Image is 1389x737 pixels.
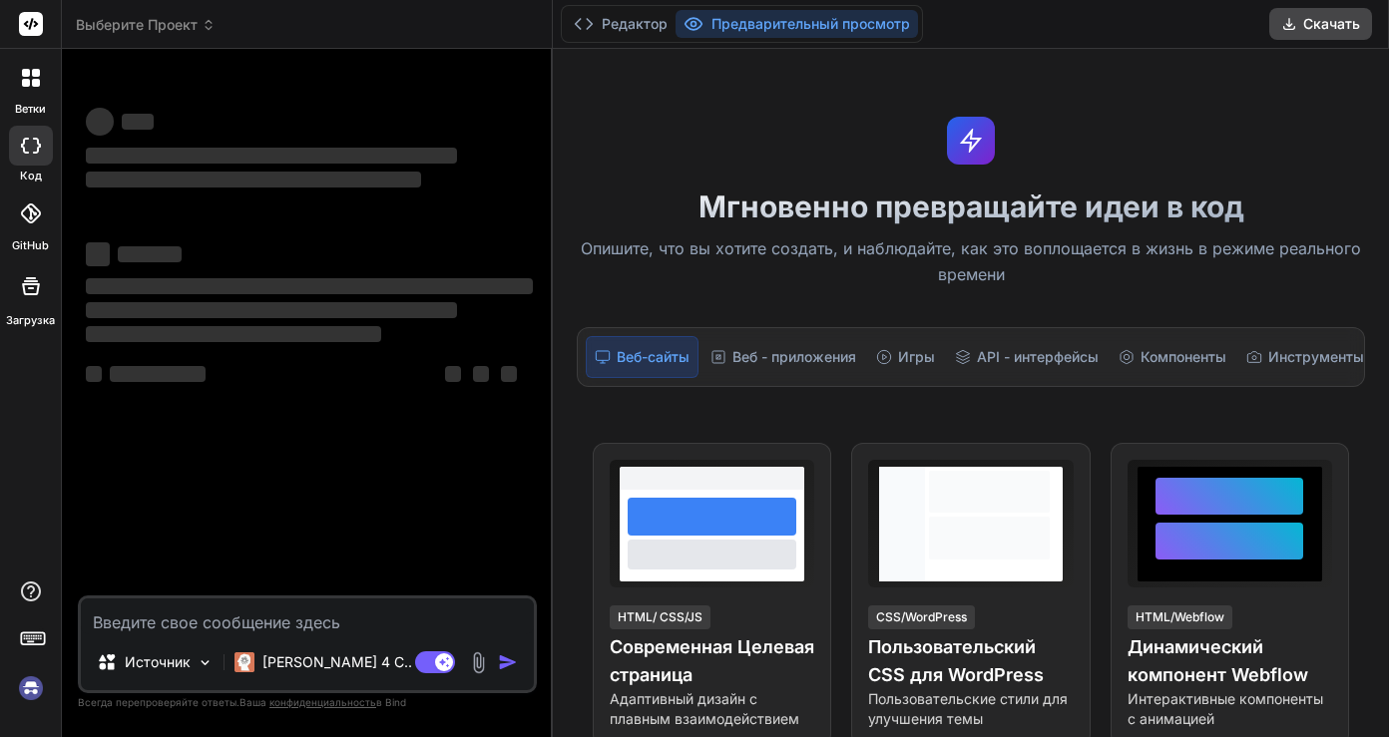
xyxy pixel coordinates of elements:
ya-tr-span: Выберите Проект [76,15,198,35]
img: привязанность [467,651,490,674]
ya-tr-span: Игры [898,347,935,367]
ya-tr-span: конфиденциальность [269,696,376,708]
ya-tr-span: Пользовательский CSS для WordPress [868,636,1044,685]
ya-tr-span: Загрузка [6,313,55,327]
button: Предварительный просмотр [676,10,918,38]
ya-tr-span: Редактор [602,14,668,34]
ya-tr-span: Источник [125,653,191,670]
ya-tr-span: Пользовательские стили для улучшения темы [868,690,1068,727]
ya-tr-span: HTML/ CSS/JS [618,609,702,624]
img: Выбирайте Модели [197,654,214,671]
ya-tr-span: [PERSON_NAME] 4 С.. [262,653,412,670]
ya-tr-span: HTML/Webflow [1136,609,1224,624]
ya-tr-span: Адаптивный дизайн с плавным взаимодействием [610,690,799,727]
ya-tr-span: код [20,169,42,183]
button: Скачать [1269,8,1372,40]
ya-tr-span: Динамический компонент Webflow [1128,636,1308,685]
img: подписывающий [14,671,48,705]
ya-tr-span: Веб-сайты [617,347,690,367]
ya-tr-span: Интерактивные компоненты с анимацией [1128,690,1323,727]
img: значок [498,652,518,672]
ya-tr-span: CSS/WordPress [876,609,967,624]
ya-tr-span: Всегда перепроверяйте ответы. [78,696,239,708]
ya-tr-span: Предварительный просмотр [711,14,910,34]
ya-tr-span: Скачать [1303,14,1360,34]
img: Клод 4 Сонет [234,652,254,672]
ya-tr-span: Инструменты [1268,347,1364,367]
ya-tr-span: Ваша [239,696,266,708]
ya-tr-span: в Bind [376,696,406,708]
ya-tr-span: Опишите, что вы хотите создать, и наблюдайте, как это воплощается в жизнь в режиме реального времени [581,238,1361,284]
ya-tr-span: Мгновенно превращайте идеи в код [698,188,1244,224]
ya-tr-span: Компоненты [1141,347,1226,367]
ya-tr-span: API - интерфейсы [977,347,1099,367]
ya-tr-span: GitHub [12,238,49,252]
ya-tr-span: Современная Целевая страница [610,636,814,685]
ya-tr-span: Веб - приложения [732,347,856,367]
button: Редактор [566,10,676,38]
ya-tr-span: Ветки [15,102,46,116]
